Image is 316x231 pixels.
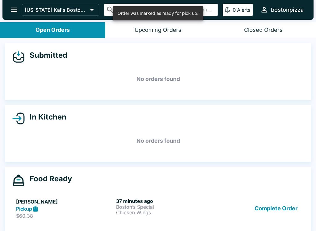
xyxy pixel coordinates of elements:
[12,130,304,152] h5: No orders found
[16,198,114,205] h5: [PERSON_NAME]
[116,204,214,210] p: Boston’s Special
[244,27,283,34] div: Closed Orders
[25,112,66,122] h4: In Kitchen
[16,213,114,219] p: $60.38
[35,27,70,34] div: Open Orders
[252,198,300,219] button: Complete Order
[22,4,99,16] button: [US_STATE] Kai's Boston Pizza
[233,7,236,13] p: 0
[6,2,22,18] button: open drawer
[16,206,32,212] strong: Pickup
[25,174,72,183] h4: Food Ready
[25,7,88,13] p: [US_STATE] Kai's Boston Pizza
[237,7,250,13] p: Alerts
[25,51,67,60] h4: Submitted
[116,210,214,215] p: Chicken Wings
[12,68,304,90] h5: No orders found
[271,6,304,14] div: bostonpizza
[118,8,198,19] div: Order was marked as ready for pick up.
[116,198,214,204] h6: 37 minutes ago
[12,194,304,223] a: [PERSON_NAME]Pickup$60.3837 minutes agoBoston’s SpecialChicken WingsComplete Order
[258,3,306,16] button: bostonpizza
[135,27,181,34] div: Upcoming Orders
